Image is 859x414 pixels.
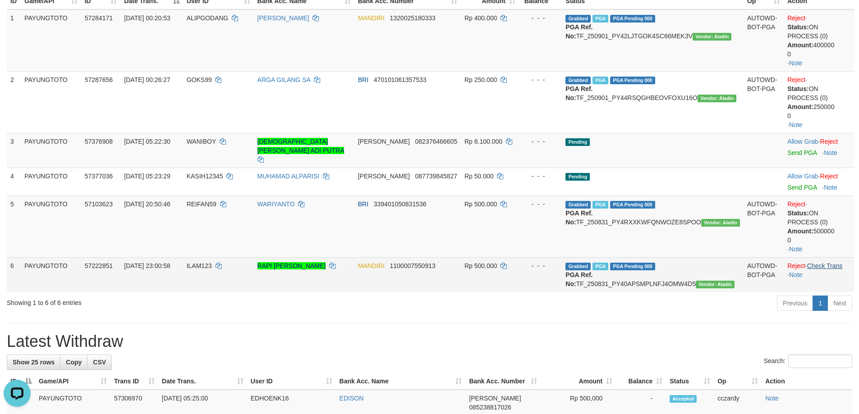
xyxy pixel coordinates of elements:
[21,71,81,133] td: PAYUNGTOTO
[374,76,427,83] span: Copy 470101061357533 to clipboard
[541,373,616,390] th: Amount: activate to sort column ascending
[340,395,364,402] a: EDISON
[85,200,113,208] span: 57103623
[784,133,854,168] td: ·
[7,71,21,133] td: 2
[21,196,81,257] td: PAYUNGTOTO
[565,138,590,146] span: Pending
[666,373,714,390] th: Status: activate to sort column ascending
[124,200,170,208] span: [DATE] 20:50:46
[124,138,170,145] span: [DATE] 05:22:30
[807,262,843,269] a: Check Trans
[714,373,762,390] th: Op: activate to sort column ascending
[21,257,81,292] td: PAYUNGTOTO
[4,4,31,31] button: Open LiveChat chat widget
[85,138,113,145] span: 57376908
[523,172,558,181] div: - - -
[787,23,850,59] div: ON PROCESS (0) 400000 0
[124,14,170,22] span: [DATE] 00:20:53
[87,355,112,370] a: CSV
[610,77,655,84] span: PGA Pending
[523,261,558,270] div: - - -
[610,263,655,270] span: PGA Pending
[523,200,558,209] div: - - -
[787,41,813,49] b: Amount:
[787,14,805,22] a: Reject
[7,9,21,72] td: 1
[85,76,113,83] span: 57287656
[698,95,736,102] span: Vendor URL: https://payment4.1velocity.biz
[523,14,558,23] div: - - -
[13,359,55,366] span: Show 25 rows
[464,173,494,180] span: Rp 50.000
[777,296,813,311] a: Previous
[696,281,735,288] span: Vendor URL: https://payment4.1velocity.biz
[562,196,744,257] td: TF_250831_PY4RXXKWFQNWOZE8SPOO
[565,85,593,101] b: PGA Ref. No:
[257,76,311,83] a: ARGA GILANG SA
[824,184,837,191] a: Note
[787,173,820,180] span: ·
[787,84,850,120] div: ON PROCESS (0) 250000 0
[85,262,113,269] span: 57222851
[464,14,497,22] span: Rp 400.000
[85,173,113,180] span: 57377036
[158,373,247,390] th: Date Trans.: activate to sort column ascending
[787,23,808,31] b: Status:
[358,200,368,208] span: BRI
[358,173,410,180] span: [PERSON_NAME]
[124,173,170,180] span: [DATE] 05:23:29
[787,138,818,145] a: Allow Grab
[784,168,854,196] td: ·
[824,149,837,156] a: Note
[7,355,60,370] a: Show 25 rows
[789,121,803,128] a: Note
[469,395,521,402] span: [PERSON_NAME]
[187,138,216,145] span: WANIBOY
[187,76,212,83] span: GOKS99
[765,395,779,402] a: Note
[820,173,838,180] a: Reject
[7,373,35,390] th: ID: activate to sort column descending
[358,76,368,83] span: BRI
[187,173,223,180] span: KASIH12345
[257,138,344,154] a: [DEMOGRAPHIC_DATA][PERSON_NAME] ADI PUTRA
[464,262,497,269] span: Rp 500.000
[469,404,511,411] span: Copy 085238817026 to clipboard
[565,15,591,23] span: Grabbed
[187,200,216,208] span: REIFAN59
[787,227,813,235] b: Amount:
[701,219,740,227] span: Vendor URL: https://payment4.1velocity.biz
[789,271,803,278] a: Note
[257,14,309,22] a: [PERSON_NAME]
[565,209,593,226] b: PGA Ref. No:
[464,76,497,83] span: Rp 250.000
[464,138,502,145] span: Rp 8.100.000
[565,173,590,181] span: Pending
[565,77,591,84] span: Grabbed
[7,295,351,307] div: Showing 1 to 6 of 6 entries
[7,168,21,196] td: 4
[787,149,817,156] a: Send PGA
[374,200,427,208] span: Copy 339401050831536 to clipboard
[593,77,608,84] span: Marked by cczlie
[85,14,113,22] span: 57284171
[565,201,591,209] span: Grabbed
[744,9,784,72] td: AUTOWD-BOT-PGA
[762,373,852,390] th: Action
[610,15,655,23] span: PGA Pending
[247,373,336,390] th: User ID: activate to sort column ascending
[187,262,212,269] span: ILAM123
[744,257,784,292] td: AUTOWD-BOT-PGA
[336,373,466,390] th: Bank Acc. Name: activate to sort column ascending
[764,355,852,368] label: Search:
[827,296,852,311] a: Next
[464,200,497,208] span: Rp 500.000
[787,85,808,92] b: Status:
[465,373,541,390] th: Bank Acc. Number: activate to sort column ascending
[257,262,326,269] a: RAPI [PERSON_NAME]
[7,257,21,292] td: 6
[787,209,808,217] b: Status:
[358,14,385,22] span: MANDIRI
[789,246,803,253] a: Note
